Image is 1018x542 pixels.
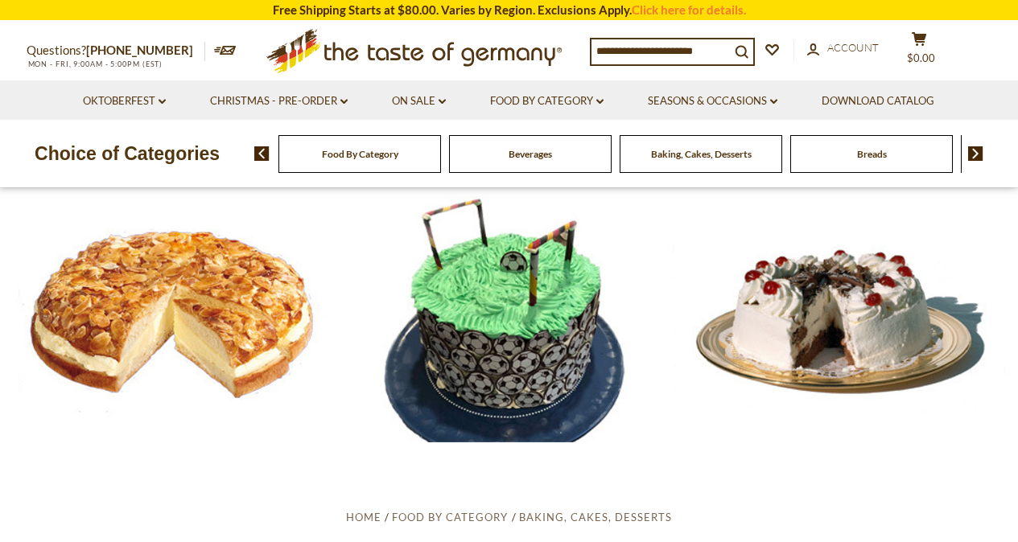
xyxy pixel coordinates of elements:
img: previous arrow [254,146,270,161]
a: Food By Category [322,148,398,160]
a: Home [346,511,381,524]
span: MON - FRI, 9:00AM - 5:00PM (EST) [27,60,163,68]
button: $0.00 [896,31,944,72]
a: [PHONE_NUMBER] [86,43,193,57]
a: Beverages [509,148,552,160]
a: Food By Category [392,511,508,524]
a: Christmas - PRE-ORDER [210,92,348,110]
a: Account [807,39,879,57]
a: Food By Category [490,92,604,110]
a: Baking, Cakes, Desserts [651,148,752,160]
a: Seasons & Occasions [648,92,777,110]
span: Account [827,41,879,54]
p: Questions? [27,40,205,61]
a: Click here for details. [632,2,746,17]
span: $0.00 [907,51,935,64]
a: Oktoberfest [83,92,166,110]
a: Download Catalog [822,92,934,110]
img: next arrow [968,146,983,161]
a: Breads [857,148,887,160]
a: On Sale [392,92,446,110]
a: Baking, Cakes, Desserts [519,511,672,524]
